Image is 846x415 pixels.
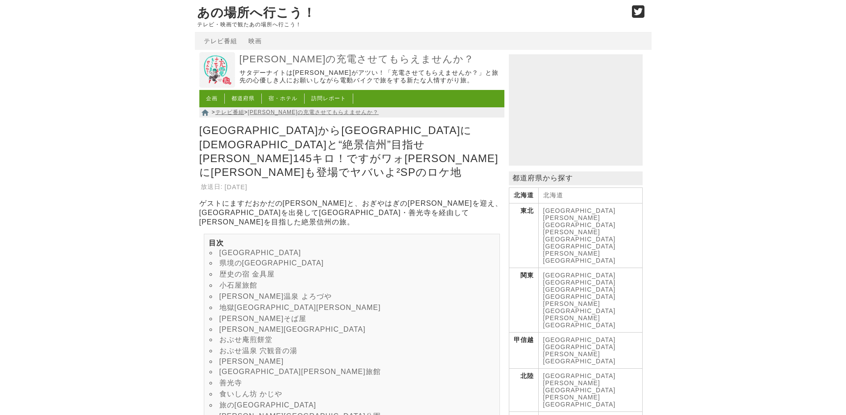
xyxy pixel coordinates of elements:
h1: [GEOGRAPHIC_DATA]から[GEOGRAPHIC_DATA]に[DEMOGRAPHIC_DATA]と“絶景信州”目指せ[PERSON_NAME]145キロ！ですがワォ[PERSON_... [199,121,504,181]
a: [GEOGRAPHIC_DATA] [219,249,301,256]
nav: > > [199,107,504,118]
a: [GEOGRAPHIC_DATA] [543,321,616,329]
a: 歴史の宿 金具屋 [219,270,275,278]
p: 都道府県から探す [509,171,643,185]
p: テレビ・映画で観たあの場所へ行こう！ [197,21,623,28]
a: テレビ番組 [215,109,244,115]
a: 北海道 [543,191,563,199]
a: [PERSON_NAME][GEOGRAPHIC_DATA] [543,214,616,228]
a: [PERSON_NAME]の充電させてもらえませんか？ [248,109,379,115]
th: 甲信越 [509,333,538,369]
a: [GEOGRAPHIC_DATA] [543,272,616,279]
a: [GEOGRAPHIC_DATA] [543,336,616,343]
a: [PERSON_NAME]そば屋 [219,315,307,322]
a: [GEOGRAPHIC_DATA] [543,207,616,214]
a: テレビ番組 [204,37,237,45]
p: ゲストにますだおかだの[PERSON_NAME]と、おぎやはぎの[PERSON_NAME]を迎え、[GEOGRAPHIC_DATA]を出発して[GEOGRAPHIC_DATA]・善光寺を経由して... [199,199,504,227]
img: 出川哲朗の充電させてもらえませんか？ [199,52,235,88]
a: 出川哲朗の充電させてもらえませんか？ [199,81,235,89]
a: [GEOGRAPHIC_DATA] [543,286,616,293]
th: 関東 [509,268,538,333]
a: おぶせ温泉 穴観音の湯 [219,347,297,354]
a: [PERSON_NAME]の充電させてもらえませんか？ [239,53,502,66]
a: 地獄[GEOGRAPHIC_DATA][PERSON_NAME] [219,304,381,311]
a: 映画 [248,37,262,45]
a: [GEOGRAPHIC_DATA] [543,243,616,250]
a: 訪問レポート [311,95,346,102]
a: [PERSON_NAME]温泉 よろづや [219,293,332,300]
a: 企画 [206,95,218,102]
a: [PERSON_NAME][GEOGRAPHIC_DATA] [543,350,616,365]
a: [GEOGRAPHIC_DATA] [543,343,616,350]
a: おぶせ庵煎餅堂 [219,336,272,343]
a: 旅の[GEOGRAPHIC_DATA] [219,401,317,409]
th: 放送日: [200,182,223,191]
th: 東北 [509,203,538,268]
a: [PERSON_NAME][GEOGRAPHIC_DATA] [543,394,616,408]
a: 善光寺 [219,379,242,387]
td: [DATE] [224,182,248,191]
a: 小石屋旅館 [219,281,257,289]
p: サタデーナイトは[PERSON_NAME]がアツい！「充電させてもらえませんか？」と旅先の心優しき人にお願いしながら電動バイクで旅をする新たな人情すがり旅。 [239,69,502,85]
a: Twitter (@go_thesights) [632,11,645,18]
a: [PERSON_NAME][GEOGRAPHIC_DATA] [219,325,366,333]
a: 県境の[GEOGRAPHIC_DATA] [219,259,324,267]
a: 食いしん坊 かじや [219,390,282,398]
a: [PERSON_NAME][GEOGRAPHIC_DATA] [543,250,616,264]
a: 都道府県 [231,95,255,102]
a: [PERSON_NAME] [543,314,600,321]
a: [GEOGRAPHIC_DATA][PERSON_NAME]旅館 [219,368,381,375]
a: [PERSON_NAME][GEOGRAPHIC_DATA] [543,228,616,243]
a: [PERSON_NAME][GEOGRAPHIC_DATA] [543,379,616,394]
a: [GEOGRAPHIC_DATA] [543,279,616,286]
a: [GEOGRAPHIC_DATA] [543,372,616,379]
iframe: Advertisement [509,54,643,166]
th: 北海道 [509,188,538,203]
a: [GEOGRAPHIC_DATA] [543,293,616,300]
a: あの場所へ行こう！ [197,6,316,20]
a: [PERSON_NAME][GEOGRAPHIC_DATA] [543,300,616,314]
a: [PERSON_NAME] [219,358,284,365]
th: 北陸 [509,369,538,412]
a: 宿・ホテル [268,95,297,102]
